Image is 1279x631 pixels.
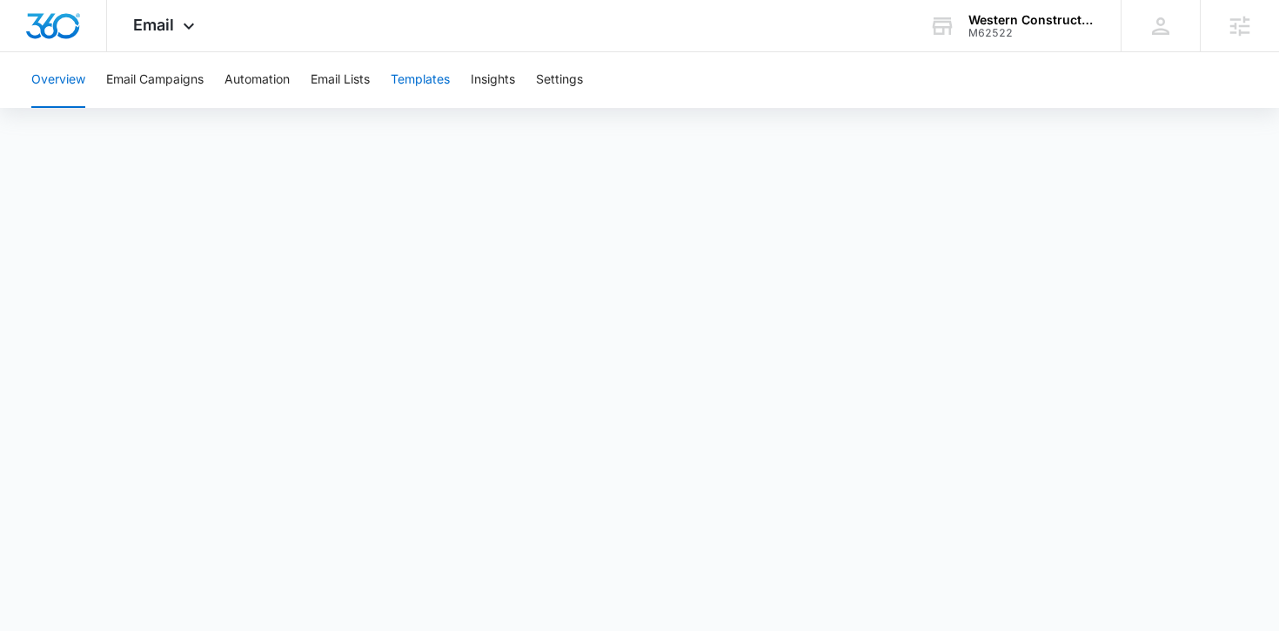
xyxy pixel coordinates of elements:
button: Email Campaigns [106,52,204,108]
div: account name [968,13,1095,27]
span: Email [133,16,174,34]
button: Templates [391,52,450,108]
div: account id [968,27,1095,39]
button: Overview [31,52,85,108]
button: Email Lists [311,52,370,108]
button: Automation [224,52,290,108]
button: Insights [471,52,515,108]
button: Settings [536,52,583,108]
